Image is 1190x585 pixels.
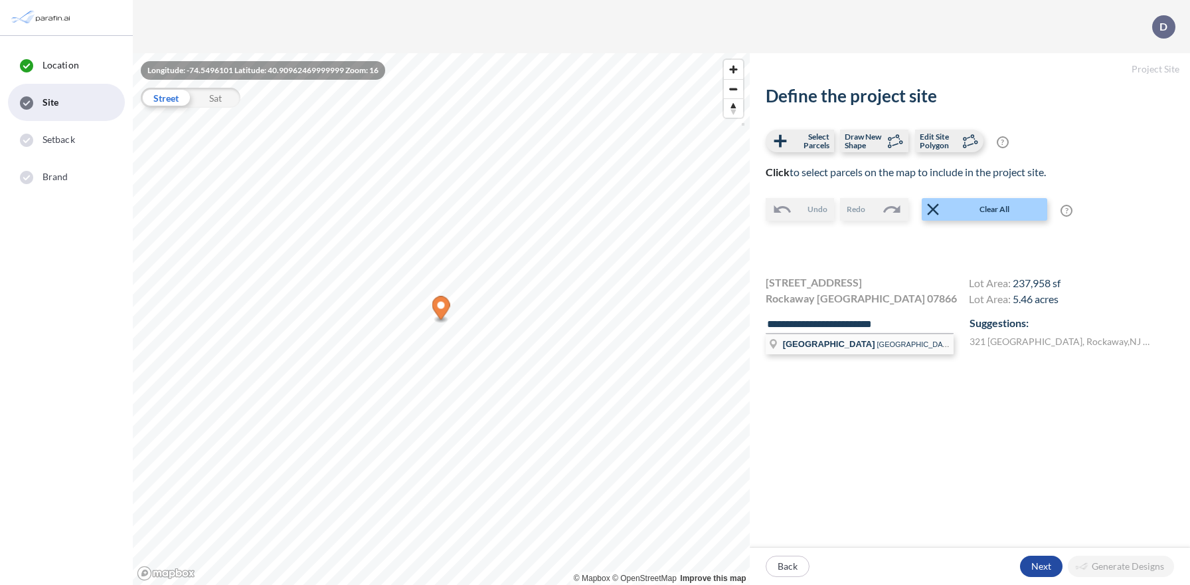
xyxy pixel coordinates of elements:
[724,79,743,98] button: Zoom out
[766,556,809,577] button: Back
[191,88,240,108] div: Sat
[969,277,1061,292] h4: Lot Area:
[724,98,743,118] button: Reset bearing to north
[766,166,1046,178] span: to select parcels on the map to include in the project site.
[10,5,74,30] img: Parafin
[1013,292,1059,305] span: 5.46 acres
[997,136,1009,148] span: ?
[840,198,908,221] button: Redo
[133,53,750,585] canvas: Map
[847,203,865,215] span: Redo
[766,166,790,178] b: Click
[1013,277,1061,289] span: 237,958 sf
[141,88,191,108] div: Street
[943,203,1047,215] span: Clear All
[1031,560,1051,573] p: Next
[807,203,827,215] span: Undo
[790,132,829,150] span: Select Parcels
[724,80,743,98] span: Zoom out
[42,58,79,72] span: Location
[970,334,1153,348] label: 321 [GEOGRAPHIC_DATA] , Rockaway , NJ 07866 , US
[922,198,1048,221] button: Clear All
[680,574,746,583] a: Improve this map
[877,340,1033,348] span: [GEOGRAPHIC_DATA], [GEOGRAPHIC_DATA]
[766,198,834,221] button: Undo
[1020,556,1062,577] button: Next
[612,574,677,583] a: OpenStreetMap
[766,86,1174,106] h2: Define the project site
[42,170,68,183] span: Brand
[750,53,1190,86] h5: Project Site
[574,574,610,583] a: Mapbox
[1159,21,1167,33] p: D
[845,132,884,150] span: Draw New Shape
[778,560,798,573] p: Back
[42,96,58,109] span: Site
[969,292,1061,308] h4: Lot Area:
[724,99,743,118] span: Reset bearing to north
[432,296,450,324] div: Map marker
[970,315,1174,331] p: Suggestions:
[783,339,875,349] span: [GEOGRAPHIC_DATA]
[141,61,385,80] div: Longitude: -74.5496101 Latitude: 40.90962469999999 Zoom: 16
[42,133,75,146] span: Setback
[766,291,957,306] span: Rockaway [GEOGRAPHIC_DATA] 07866
[137,566,195,581] a: Mapbox homepage
[766,275,862,291] span: [STREET_ADDRESS]
[1061,205,1072,217] span: ?
[920,132,959,150] span: Edit Site Polygon
[724,60,743,79] button: Zoom in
